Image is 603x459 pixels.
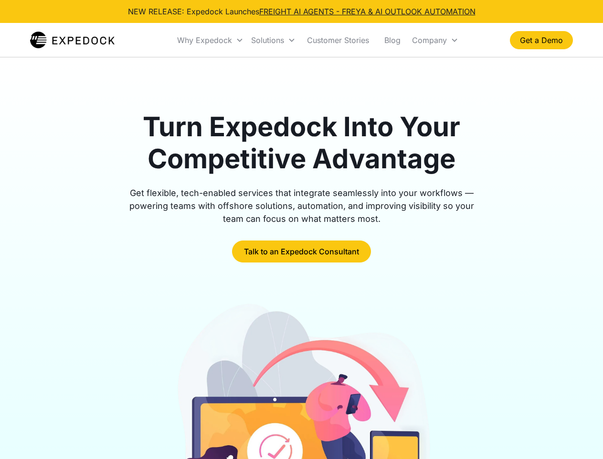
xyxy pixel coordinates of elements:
[251,35,284,45] div: Solutions
[247,24,299,56] div: Solutions
[118,186,485,225] div: Get flexible, tech-enabled services that integrate seamlessly into your workflows — powering team...
[555,413,603,459] iframe: Chat Widget
[173,24,247,56] div: Why Expedock
[128,6,476,17] div: NEW RELEASE: Expedock Launches
[177,35,232,45] div: Why Expedock
[232,240,371,262] a: Talk to an Expedock Consultant
[299,24,377,56] a: Customer Stories
[510,31,573,49] a: Get a Demo
[30,31,115,50] a: home
[118,111,485,175] h1: Turn Expedock Into Your Competitive Advantage
[408,24,462,56] div: Company
[259,7,476,16] a: FREIGHT AI AGENTS - FREYA & AI OUTLOOK AUTOMATION
[412,35,447,45] div: Company
[377,24,408,56] a: Blog
[30,31,115,50] img: Expedock Logo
